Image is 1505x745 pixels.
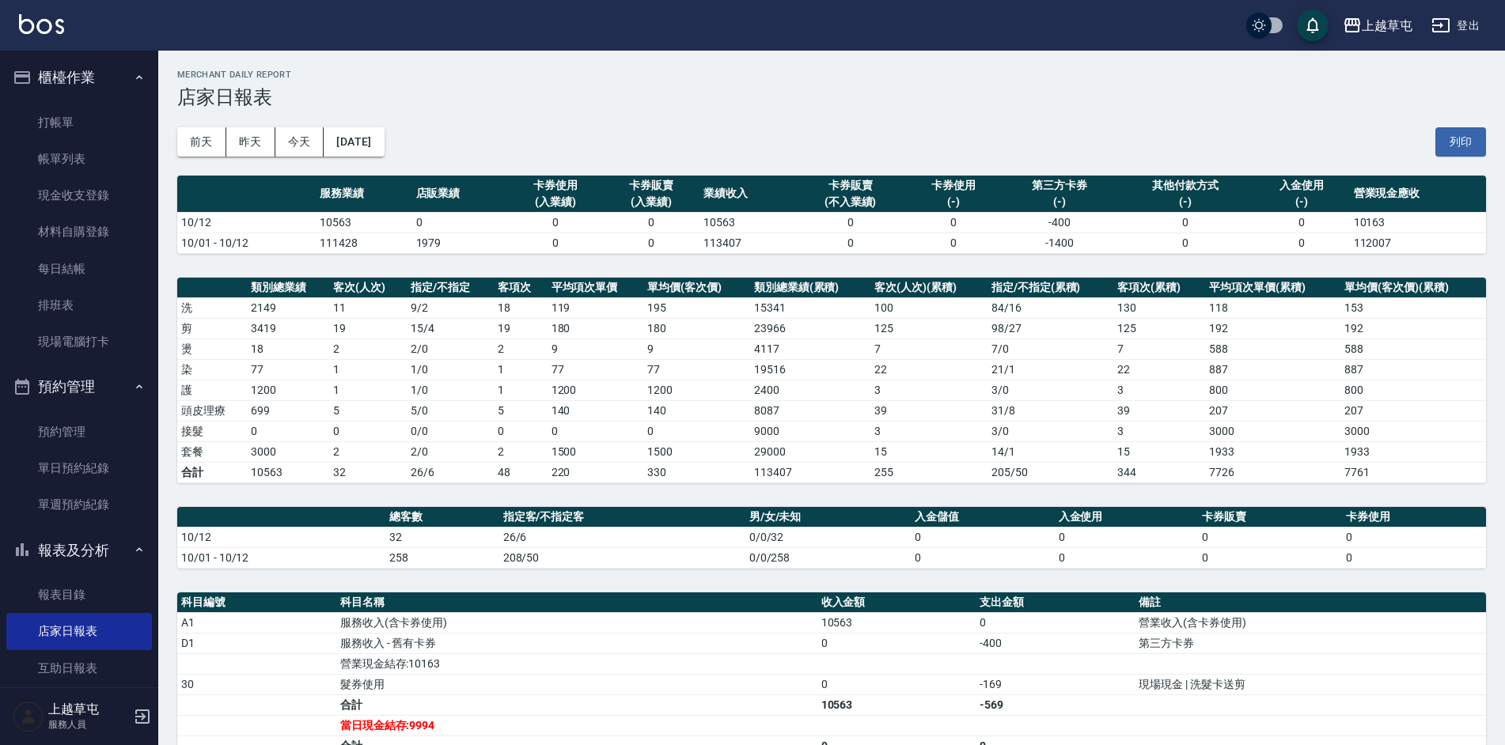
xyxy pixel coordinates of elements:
td: 153 [1340,297,1486,318]
a: 每日結帳 [6,251,152,287]
td: 887 [1340,359,1486,380]
td: 1 [329,359,407,380]
td: 258 [385,547,499,568]
td: 195 [643,297,750,318]
div: 第三方卡券 [1005,177,1113,194]
td: 26/6 [407,462,494,482]
td: 服務收入(含卡券使用) [336,612,817,633]
div: (-) [1257,194,1345,210]
td: 0 [795,233,905,253]
td: 15341 [750,297,871,318]
td: 84 / 16 [988,297,1113,318]
th: 類別總業績 [247,278,329,298]
td: 887 [1205,359,1340,380]
td: 180 [548,318,644,338]
td: 0 [1342,527,1486,547]
td: 3 / 0 [988,380,1113,400]
td: 洗 [177,297,247,318]
td: 7 [1113,338,1205,359]
td: 0 [1253,233,1349,253]
th: 男/女/未知 [745,507,911,528]
td: 7726 [1205,462,1340,482]
button: 今天 [275,127,324,157]
td: 1933 [1205,441,1340,462]
td: 208/50 [499,547,745,568]
th: 店販業績 [412,176,508,213]
td: 1 [494,359,547,380]
td: 21 / 1 [988,359,1113,380]
td: 588 [1340,338,1486,359]
td: 113407 [699,233,795,253]
td: 22 [870,359,987,380]
td: 0 [976,612,1135,633]
td: 3 [870,421,987,441]
td: 3 [870,380,987,400]
td: 77 [548,359,644,380]
td: 330 [643,462,750,482]
td: 10563 [817,612,976,633]
td: 4117 [750,338,871,359]
td: 29000 [750,441,871,462]
td: 0 [508,233,604,253]
h5: 上越草屯 [48,702,129,717]
td: 48 [494,462,547,482]
div: (-) [1121,194,1249,210]
button: 前天 [177,127,226,157]
div: (入業績) [608,194,696,210]
a: 材料自購登錄 [6,214,152,250]
td: 營業收入(含卡券使用) [1135,612,1486,633]
td: 服務收入 - 舊有卡券 [336,633,817,653]
td: 15 [870,441,987,462]
td: 220 [548,462,644,482]
td: 髮券使用 [336,674,817,694]
td: 0 [905,233,1001,253]
td: 9 [643,338,750,359]
td: 0/0/258 [745,547,911,568]
td: 18 [247,338,329,359]
td: 0 [795,212,905,233]
td: -169 [976,674,1135,694]
th: 客次(人次) [329,278,407,298]
div: 入金使用 [1257,177,1345,194]
td: 14 / 1 [988,441,1113,462]
td: 0 [911,547,1055,568]
td: 255 [870,462,987,482]
td: 125 [1113,318,1205,338]
td: 5 / 0 [407,400,494,421]
a: 報表目錄 [6,577,152,613]
td: 22 [1113,359,1205,380]
td: 第三方卡券 [1135,633,1486,653]
td: 2 [329,338,407,359]
td: 1 / 0 [407,380,494,400]
th: 營業現金應收 [1350,176,1486,213]
td: -400 [1001,212,1117,233]
td: 0 [412,212,508,233]
th: 卡券販賣 [1198,507,1342,528]
td: 0 [604,212,699,233]
th: 單均價(客次價)(累積) [1340,278,1486,298]
td: 111428 [316,233,411,253]
td: 39 [1113,400,1205,421]
td: 140 [643,400,750,421]
a: 排班表 [6,287,152,323]
td: 130 [1113,297,1205,318]
div: 卡券使用 [909,177,997,194]
td: 19 [494,318,547,338]
td: 1 [329,380,407,400]
td: 合計 [177,462,247,482]
td: 7 [870,338,987,359]
td: 合計 [336,694,817,715]
td: 0 [247,421,329,441]
th: 備註 [1135,592,1486,613]
td: 1200 [247,380,329,400]
td: 180 [643,318,750,338]
img: Person [13,701,44,732]
td: 燙 [177,338,247,359]
td: 0 [905,212,1001,233]
td: 118 [1205,297,1340,318]
th: 科目名稱 [336,592,817,613]
td: 5 [329,400,407,421]
td: 10/01 - 10/12 [177,233,316,253]
td: 207 [1205,400,1340,421]
td: 699 [247,400,329,421]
